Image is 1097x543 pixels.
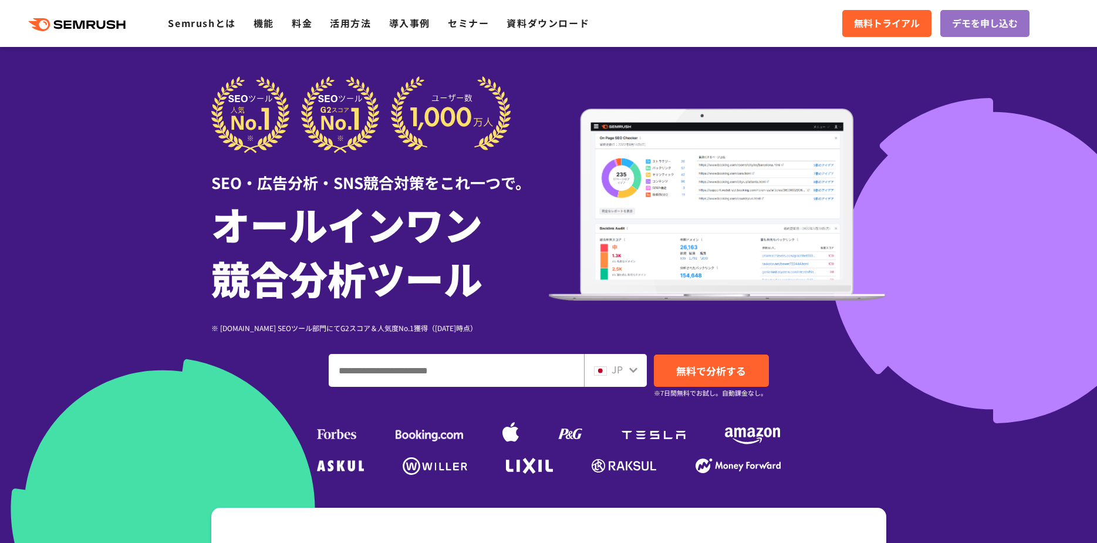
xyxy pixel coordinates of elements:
a: デモを申し込む [940,10,1030,37]
h1: オールインワン 競合分析ツール [211,197,549,305]
a: Semrushとは [168,16,235,30]
div: ※ [DOMAIN_NAME] SEOツール部門にてG2スコア＆人気度No.1獲得（[DATE]時点） [211,322,549,333]
a: 料金 [292,16,312,30]
span: 無料トライアル [854,16,920,31]
a: 機能 [254,16,274,30]
a: 導入事例 [389,16,430,30]
span: JP [612,362,623,376]
input: ドメイン、キーワードまたはURLを入力してください [329,355,583,386]
a: 無料トライアル [842,10,931,37]
span: デモを申し込む [952,16,1018,31]
span: 無料で分析する [676,363,746,378]
a: 資料ダウンロード [507,16,589,30]
div: SEO・広告分析・SNS競合対策をこれ一つで。 [211,153,549,194]
a: セミナー [448,16,489,30]
a: 無料で分析する [654,355,769,387]
small: ※7日間無料でお試し。自動課金なし。 [654,387,767,399]
a: 活用方法 [330,16,371,30]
